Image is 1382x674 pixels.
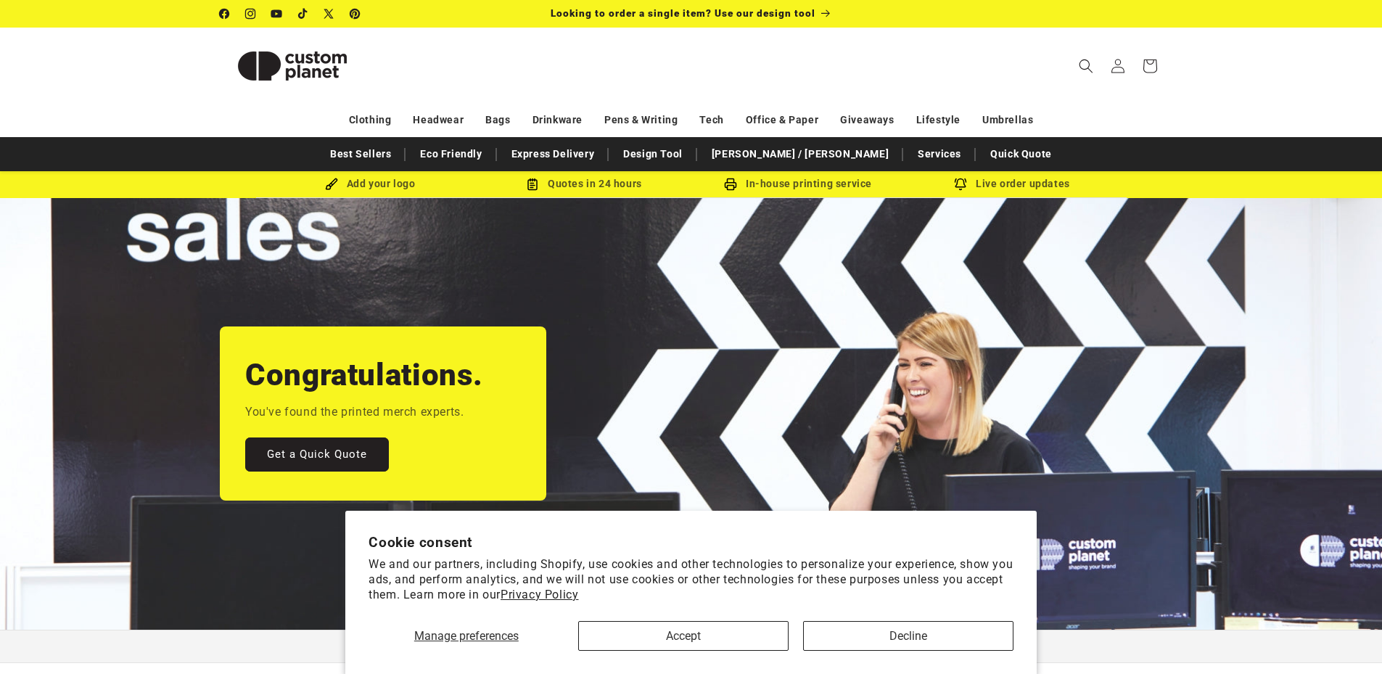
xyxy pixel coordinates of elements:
a: Services [910,141,968,167]
a: Pens & Writing [604,107,678,133]
div: In-house printing service [691,175,905,193]
button: Decline [803,621,1013,651]
a: Custom Planet [214,28,370,104]
div: Quotes in 24 hours [477,175,691,193]
a: Get a Quick Quote [245,437,389,472]
p: We and our partners, including Shopify, use cookies and other technologies to personalize your ex... [369,557,1013,602]
img: Brush Icon [325,178,338,191]
h2: Congratulations. [245,356,483,395]
a: Office & Paper [746,107,818,133]
img: Order updates [954,178,967,191]
a: Tech [699,107,723,133]
button: Manage preferences [369,621,564,651]
a: Express Delivery [504,141,602,167]
a: Lifestyle [916,107,961,133]
a: Quick Quote [983,141,1059,167]
a: [PERSON_NAME] / [PERSON_NAME] [704,141,896,167]
summary: Search [1070,50,1102,82]
a: Bags [485,107,510,133]
a: Umbrellas [982,107,1033,133]
img: Order Updates Icon [526,178,539,191]
a: Design Tool [616,141,690,167]
span: Looking to order a single item? Use our design tool [551,7,815,19]
img: In-house printing [724,178,737,191]
a: Drinkware [532,107,583,133]
a: Clothing [349,107,392,133]
img: Custom Planet [220,33,365,99]
div: Live order updates [905,175,1119,193]
h2: Cookie consent [369,534,1013,551]
div: Add your logo [263,175,477,193]
a: Privacy Policy [501,588,578,601]
a: Eco Friendly [413,141,489,167]
a: Giveaways [840,107,894,133]
span: Manage preferences [414,629,519,643]
p: You've found the printed merch experts. [245,402,464,423]
button: Accept [578,621,789,651]
a: Best Sellers [323,141,398,167]
a: Headwear [413,107,464,133]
